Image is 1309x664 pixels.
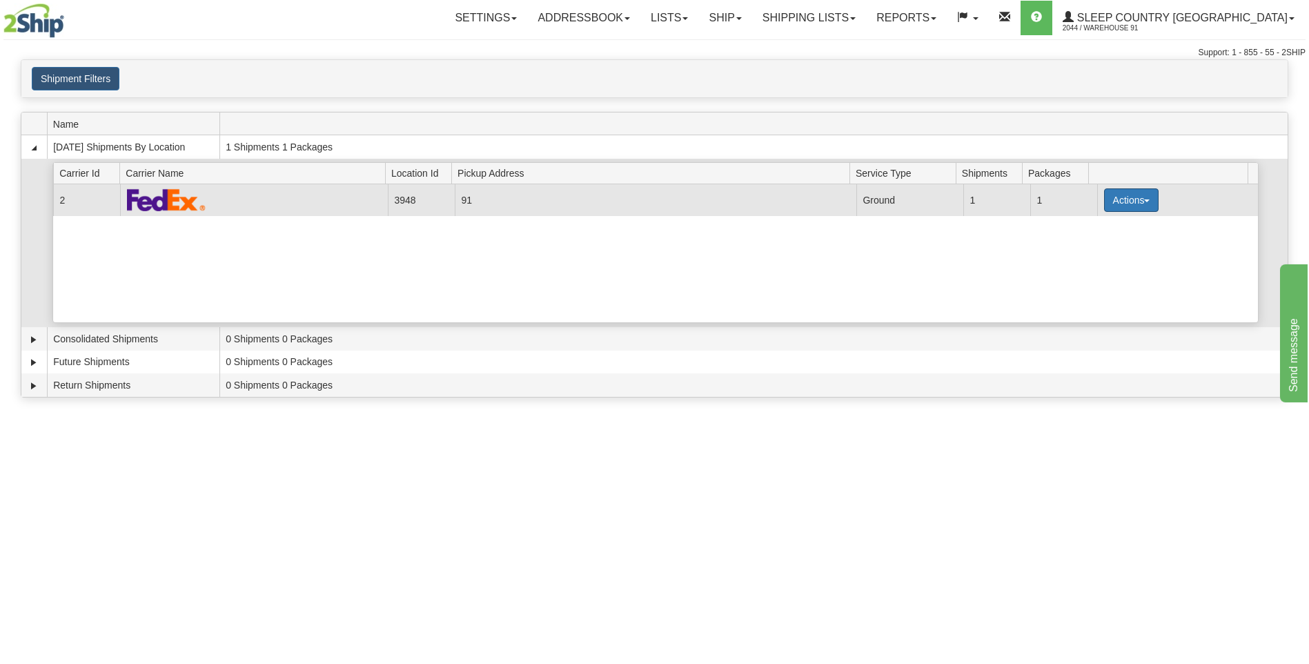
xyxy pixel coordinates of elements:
span: Carrier Id [59,162,120,184]
div: Send message [10,8,128,25]
a: Sleep Country [GEOGRAPHIC_DATA] 2044 / Warehouse 91 [1052,1,1305,35]
a: Expand [27,379,41,393]
td: 0 Shipments 0 Packages [219,373,1288,397]
td: 3948 [388,184,455,215]
span: Sleep Country [GEOGRAPHIC_DATA] [1074,12,1288,23]
a: Expand [27,333,41,346]
td: [DATE] Shipments By Location [47,135,219,159]
span: Packages [1028,162,1089,184]
span: Name [53,113,219,135]
td: 0 Shipments 0 Packages [219,351,1288,374]
a: Ship [698,1,751,35]
td: 2 [53,184,120,215]
a: Addressbook [527,1,640,35]
button: Actions [1104,188,1159,212]
a: Settings [444,1,527,35]
td: Ground [856,184,963,215]
td: 1 [1030,184,1097,215]
span: Carrier Name [126,162,385,184]
td: Return Shipments [47,373,219,397]
img: FedEx Express® [127,188,206,211]
span: Shipments [962,162,1023,184]
img: logo2044.jpg [3,3,64,38]
td: 91 [455,184,856,215]
td: 0 Shipments 0 Packages [219,327,1288,351]
iframe: chat widget [1277,262,1308,402]
span: 2044 / Warehouse 91 [1063,21,1166,35]
a: Expand [27,355,41,369]
td: Future Shipments [47,351,219,374]
a: Shipping lists [752,1,866,35]
a: Collapse [27,141,41,155]
span: Location Id [391,162,452,184]
td: 1 Shipments 1 Packages [219,135,1288,159]
span: Service Type [856,162,956,184]
a: Lists [640,1,698,35]
a: Reports [866,1,947,35]
span: Pickup Address [457,162,849,184]
div: Support: 1 - 855 - 55 - 2SHIP [3,47,1306,59]
button: Shipment Filters [32,67,119,90]
td: Consolidated Shipments [47,327,219,351]
td: 1 [963,184,1030,215]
